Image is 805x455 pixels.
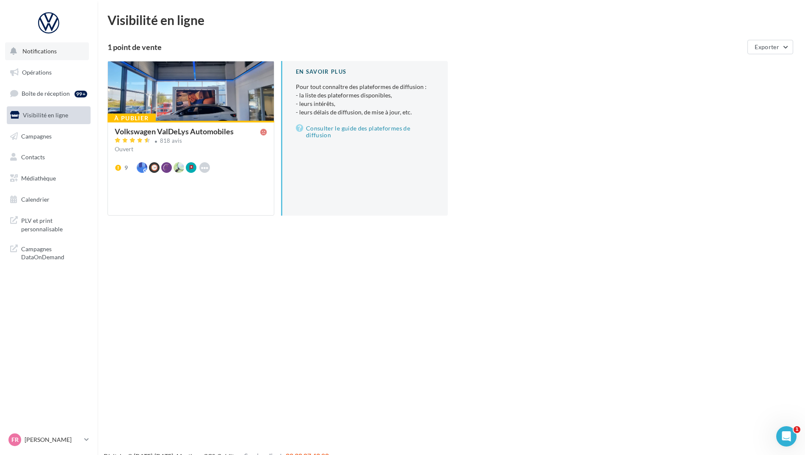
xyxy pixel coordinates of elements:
div: Volkswagen ValDeLys Automobiles [115,128,234,135]
span: Campagnes DataOnDemand [21,243,87,261]
a: Contacts [5,148,92,166]
p: [PERSON_NAME] [25,436,81,444]
a: Opérations [5,64,92,81]
span: Ouvert [115,145,133,153]
span: Campagnes [21,132,52,139]
a: Boîte de réception99+ [5,84,92,103]
a: Visibilité en ligne [5,106,92,124]
li: - leurs intérêts, [296,100,434,108]
div: 9 [124,164,128,172]
div: Visibilité en ligne [108,14,795,26]
a: Campagnes DataOnDemand [5,240,92,265]
p: Pour tout connaître des plateformes de diffusion : [296,83,434,117]
span: Calendrier [21,196,50,203]
span: Notifications [22,47,57,55]
a: PLV et print personnalisable [5,211,92,236]
span: PLV et print personnalisable [21,215,87,233]
div: 99+ [74,91,87,97]
a: Campagnes [5,128,92,145]
div: 818 avis [160,138,182,144]
iframe: Intercom live chat [776,426,797,447]
span: Opérations [22,69,52,76]
a: Consulter le guide des plateformes de diffusion [296,123,434,140]
div: En savoir plus [296,68,434,76]
li: - leurs délais de diffusion, de mise à jour, etc. [296,108,434,117]
button: Exporter [747,40,793,54]
span: Visibilité en ligne [23,111,68,119]
li: - la liste des plateformes disponibles, [296,91,434,100]
span: Médiathèque [21,175,56,182]
span: 1 [794,426,800,433]
a: FR [PERSON_NAME] [7,432,91,448]
div: À publier [108,114,156,123]
a: Calendrier [5,191,92,208]
span: Exporter [755,43,779,50]
span: FR [11,436,19,444]
a: Médiathèque [5,169,92,187]
a: 818 avis [115,136,267,147]
span: Contacts [21,153,45,161]
div: 1 point de vente [108,43,744,51]
span: Boîte de réception [22,90,70,97]
button: Notifications [5,42,89,60]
